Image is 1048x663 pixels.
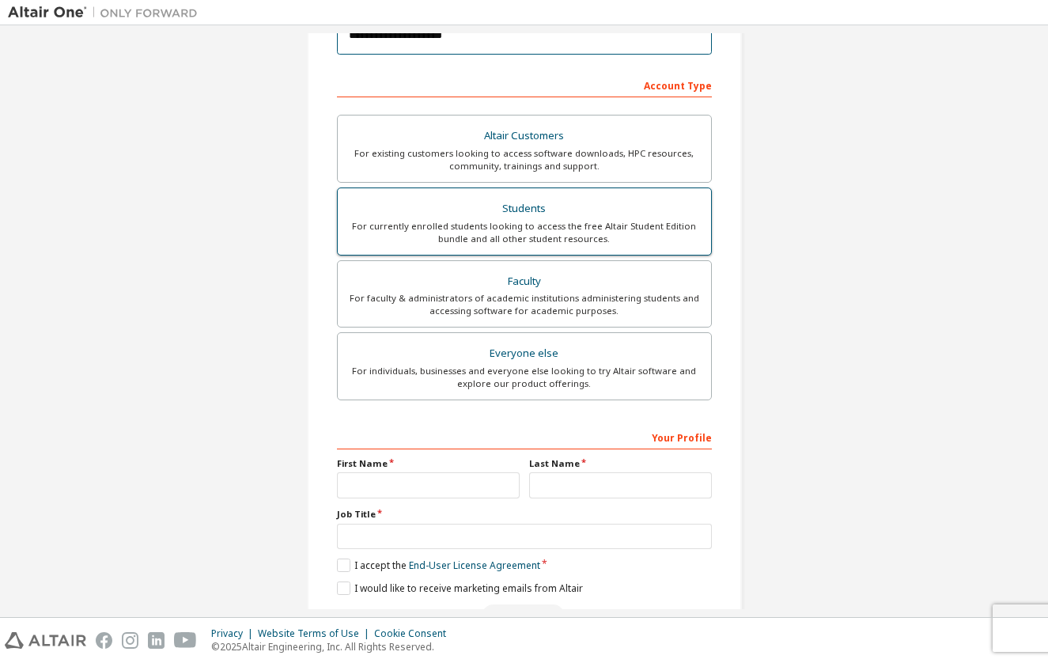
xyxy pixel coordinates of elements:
[148,632,165,649] img: linkedin.svg
[347,365,702,390] div: For individuals, businesses and everyone else looking to try Altair software and explore our prod...
[337,604,712,628] div: Read and acccept EULA to continue
[96,632,112,649] img: facebook.svg
[347,125,702,147] div: Altair Customers
[337,424,712,449] div: Your Profile
[374,627,456,640] div: Cookie Consent
[347,220,702,245] div: For currently enrolled students looking to access the free Altair Student Edition bundle and all ...
[122,632,138,649] img: instagram.svg
[258,627,374,640] div: Website Terms of Use
[211,640,456,654] p: © 2025 Altair Engineering, Inc. All Rights Reserved.
[529,457,712,470] label: Last Name
[347,198,702,220] div: Students
[337,582,583,595] label: I would like to receive marketing emails from Altair
[211,627,258,640] div: Privacy
[347,147,702,172] div: For existing customers looking to access software downloads, HPC resources, community, trainings ...
[8,5,206,21] img: Altair One
[174,632,197,649] img: youtube.svg
[337,508,712,521] label: Job Title
[5,632,86,649] img: altair_logo.svg
[347,292,702,317] div: For faculty & administrators of academic institutions administering students and accessing softwa...
[347,271,702,293] div: Faculty
[409,559,540,572] a: End-User License Agreement
[337,457,520,470] label: First Name
[347,343,702,365] div: Everyone else
[337,72,712,97] div: Account Type
[337,559,540,572] label: I accept the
